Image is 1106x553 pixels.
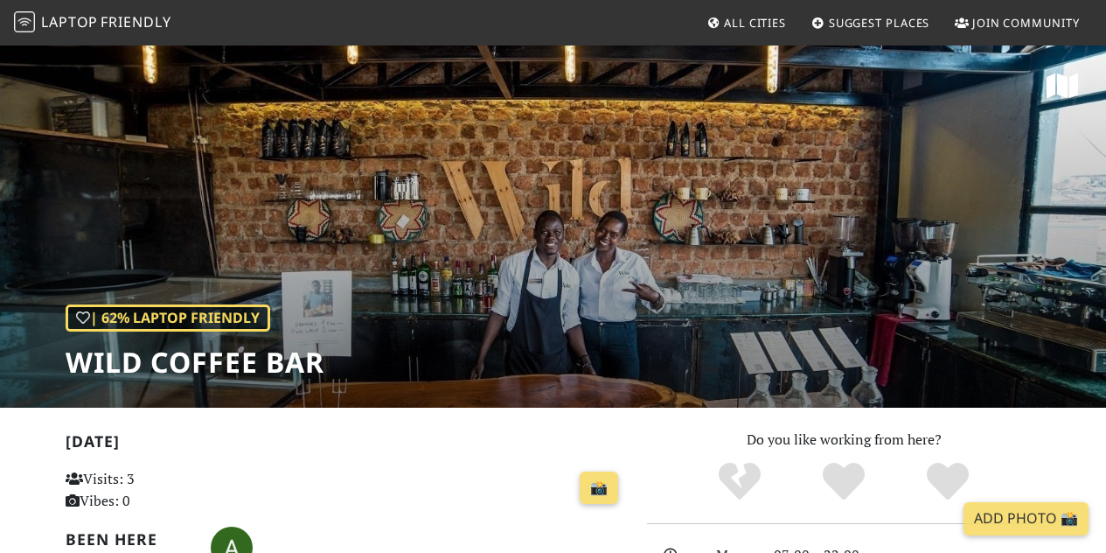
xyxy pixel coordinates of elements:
[14,11,35,32] img: LaptopFriendly
[972,15,1080,31] span: Join Community
[963,502,1089,535] a: Add Photo 📸
[66,346,324,379] h1: Wild Coffee Bar
[14,8,171,38] a: LaptopFriendly LaptopFriendly
[580,472,618,505] a: 📸
[724,15,786,31] span: All Cities
[66,530,190,549] h2: Been here
[647,429,1041,451] p: Do you like working from here?
[829,15,930,31] span: Suggest Places
[948,7,1087,38] a: Join Community
[66,468,239,513] p: Visits: 3 Vibes: 0
[66,304,270,332] div: | 62% Laptop Friendly
[895,460,999,504] div: Definitely!
[792,460,896,504] div: Yes
[41,12,98,31] span: Laptop
[804,7,937,38] a: Suggest Places
[688,460,792,504] div: No
[101,12,170,31] span: Friendly
[699,7,793,38] a: All Cities
[66,432,626,458] h2: [DATE]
